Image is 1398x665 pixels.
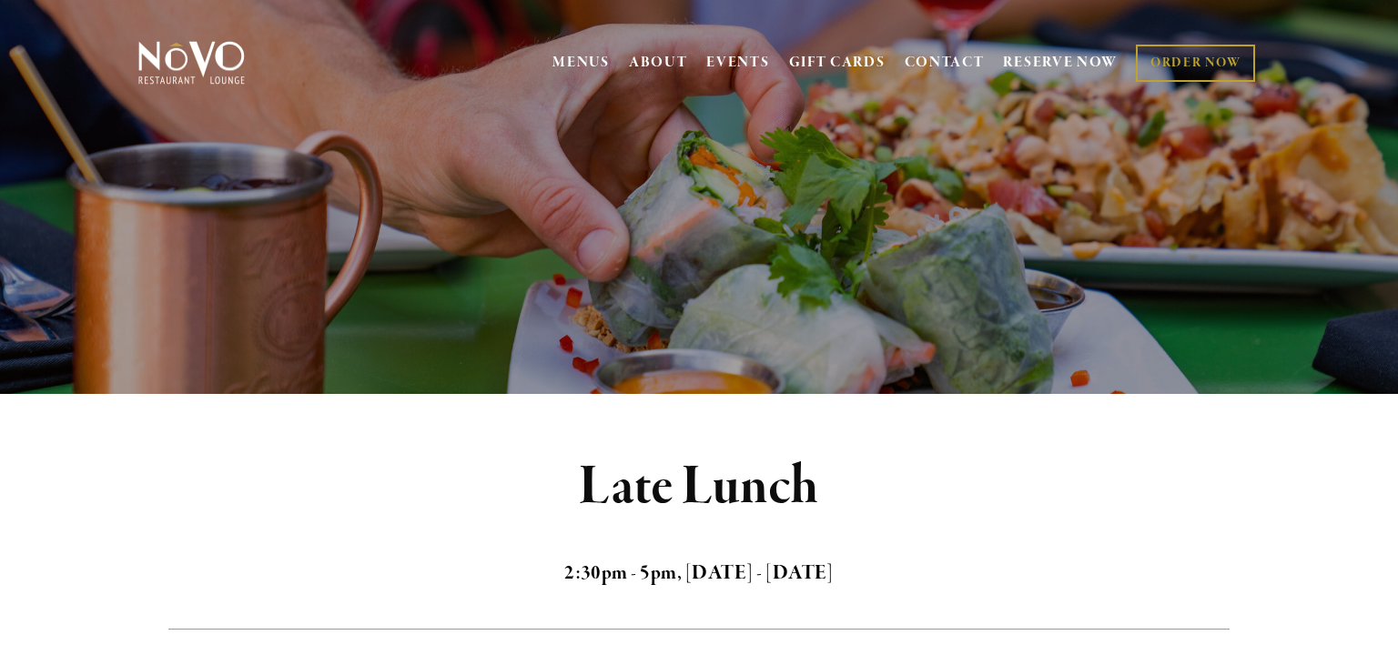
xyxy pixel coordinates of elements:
a: MENUS [552,54,610,72]
a: ABOUT [629,54,688,72]
a: GIFT CARDS [789,45,886,80]
a: CONTACT [905,45,985,80]
a: EVENTS [706,54,769,72]
img: Novo Restaurant &amp; Lounge [135,40,248,86]
a: RESERVE NOW [1003,45,1118,80]
a: ORDER NOW [1136,45,1255,82]
strong: Late Lunch [579,452,820,521]
strong: 2:30pm - 5pm, [DATE] - [DATE] [564,560,834,586]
